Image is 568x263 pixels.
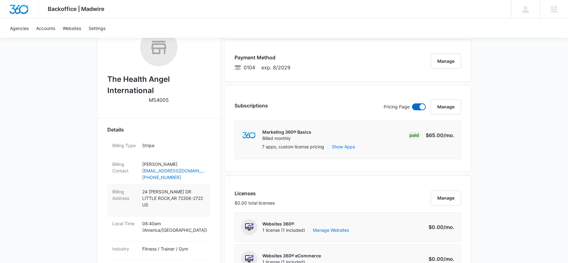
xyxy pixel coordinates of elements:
[142,246,205,252] p: Fitness / Trainer / Gym
[242,132,256,139] img: marketing360Logo
[142,174,205,181] a: [PHONE_NUMBER]
[112,161,137,174] dt: Billing Contact
[262,253,321,259] p: Websites 360® eCommerce
[142,188,205,208] p: 24 [PERSON_NAME] DR LITTLE ROCK , AR 72206-2722 US
[313,227,349,233] a: Manage Websites
[332,143,355,150] button: Show Apps
[262,129,311,135] p: Marketing 360® Basics
[444,132,454,138] span: /mo.
[142,161,205,167] p: [PERSON_NAME]
[112,142,137,149] dt: Billing Type
[235,200,275,206] p: $0.00 total licenses
[384,103,410,110] p: Pricing Page
[107,242,210,261] div: IndustryFitness / Trainer / Gym
[262,135,311,141] p: Billed monthly
[431,54,461,69] button: Manage
[425,255,454,263] p: $0.00
[244,64,255,71] span: Visa ending with
[431,191,461,206] button: Manage
[107,138,210,157] div: Billing TypeStripe
[262,221,349,227] p: Websites 360®
[431,99,461,114] button: Manage
[262,143,324,150] p: 7 apps, custom license pricing
[107,126,124,133] span: Details
[6,19,32,38] a: Agencies
[48,6,104,12] span: Backoffice | Madwire
[235,54,290,61] h3: Payment Method
[32,19,59,38] a: Accounts
[107,216,210,242] div: Local Time08:40am (America/[GEOGRAPHIC_DATA])
[112,220,137,227] dt: Local Time
[235,102,268,109] h3: Subscriptions
[149,96,169,104] p: M54005
[59,19,85,38] a: Websites
[142,220,205,233] p: 08:40am ( America/[GEOGRAPHIC_DATA] )
[85,19,109,38] a: Settings
[444,224,454,230] span: /mo.
[262,227,349,233] span: 1 license (1 included)
[142,167,205,174] a: [EMAIL_ADDRESS][DOMAIN_NAME]
[235,190,275,197] h3: Licenses
[142,142,205,149] p: Stripe
[112,188,137,201] dt: Billing Address
[107,157,210,185] div: Billing Contact[PERSON_NAME][EMAIL_ADDRESS][DOMAIN_NAME][PHONE_NUMBER]
[408,131,421,139] div: Paid
[425,223,454,231] p: $0.00
[261,64,290,71] span: exp. 8/2029
[444,256,454,262] span: /mo.
[112,246,137,252] dt: Industry
[107,185,210,216] div: Billing Address24 [PERSON_NAME] DRLITTLE ROCK,AR 72206-2722US
[425,131,454,139] p: $65.00
[107,74,210,96] h2: The Health Angel International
